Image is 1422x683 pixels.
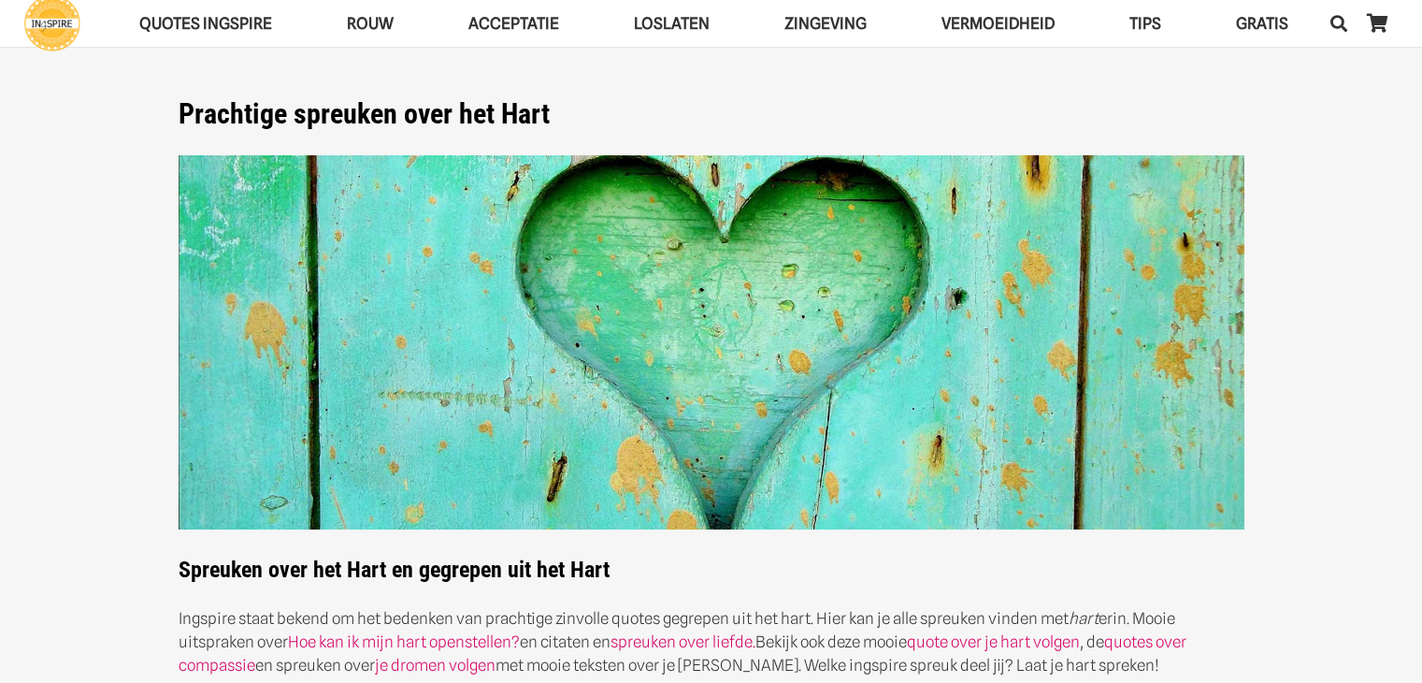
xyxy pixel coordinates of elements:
span: Acceptatie [468,14,559,33]
span: Loslaten [634,14,710,33]
a: spreuken over liefde. [610,632,755,651]
p: Ingspire staat bekend om het bedenken van prachtige zinvolle quotes gegrepen uit het hart. Hier k... [179,607,1244,677]
em: hart [1069,609,1099,628]
img: Mooie woorden over het Hart - www.ingspire.nl [179,155,1244,530]
span: TIPS [1129,14,1161,33]
span: Zingeving [784,14,867,33]
strong: Spreuken over het Hart en gegrepen uit het Hart [179,155,1244,584]
a: Hoe kan ik mijn hart openstellen? [288,632,520,651]
span: GRATIS [1236,14,1288,33]
a: quote over je hart volgen [907,632,1080,651]
span: QUOTES INGSPIRE [139,14,272,33]
span: VERMOEIDHEID [941,14,1055,33]
span: ROUW [347,14,394,33]
a: je dromen volgen [375,656,496,675]
h1: Prachtige spreuken over het Hart [179,97,1244,131]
